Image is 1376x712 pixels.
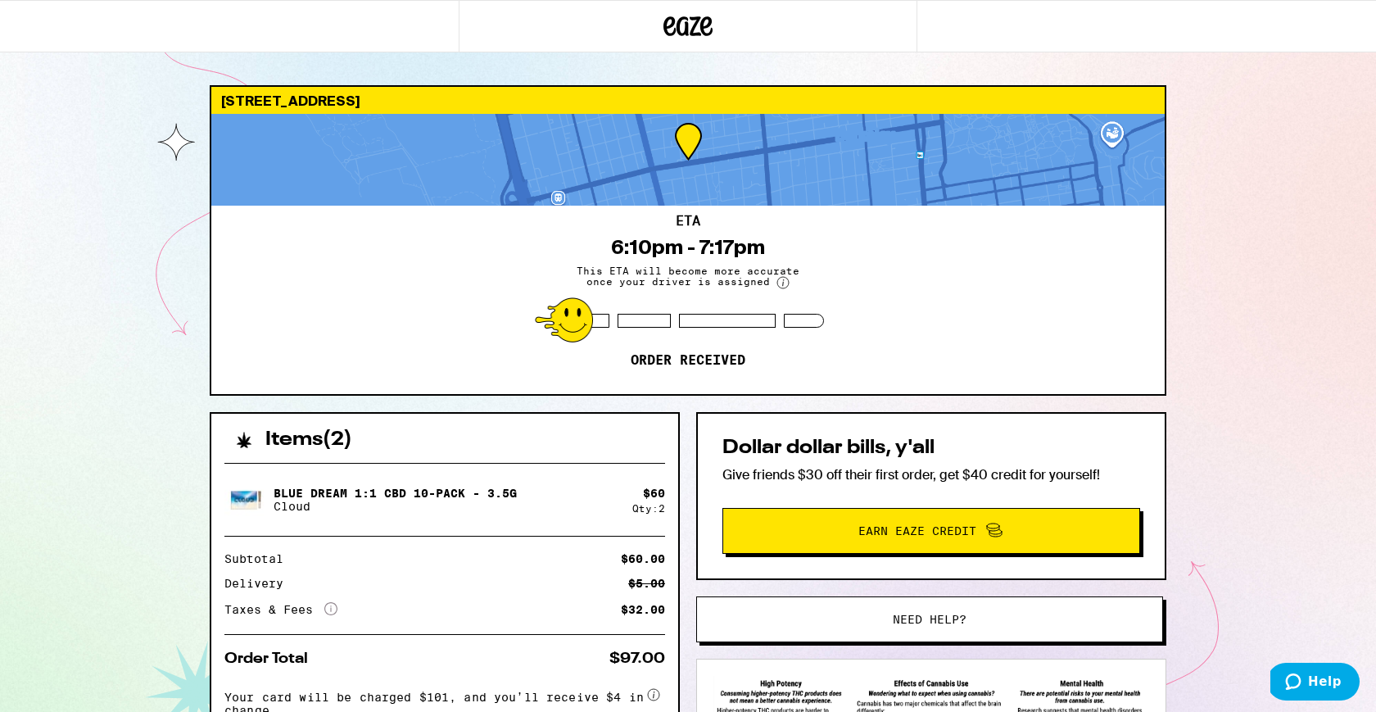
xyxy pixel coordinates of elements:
[224,578,295,589] div: Delivery
[631,352,745,369] p: Order received
[611,236,765,259] div: 6:10pm - 7:17pm
[893,614,966,625] span: Need help?
[858,525,976,537] span: Earn Eaze Credit
[224,651,319,666] div: Order Total
[211,87,1165,114] div: [STREET_ADDRESS]
[722,438,1140,458] h2: Dollar dollar bills, y'all
[565,265,811,289] span: This ETA will become more accurate once your driver is assigned
[676,215,700,228] h2: ETA
[696,596,1163,642] button: Need help?
[224,553,295,565] div: Subtotal
[224,477,270,523] img: Blue Dream 1:1 CBD 10-Pack - 3.5g
[722,466,1140,483] p: Give friends $30 off their first order, get $40 credit for yourself!
[643,487,665,500] div: $ 60
[265,430,352,450] h2: Items ( 2 )
[722,508,1140,554] button: Earn Eaze Credit
[621,604,665,615] div: $32.00
[632,503,665,514] div: Qty: 2
[1270,663,1360,704] iframe: Opens a widget where you can find more information
[224,602,337,617] div: Taxes & Fees
[628,578,665,589] div: $5.00
[274,500,517,513] p: Cloud
[274,487,517,500] p: Blue Dream 1:1 CBD 10-Pack - 3.5g
[621,553,665,565] div: $60.00
[609,651,665,666] div: $97.00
